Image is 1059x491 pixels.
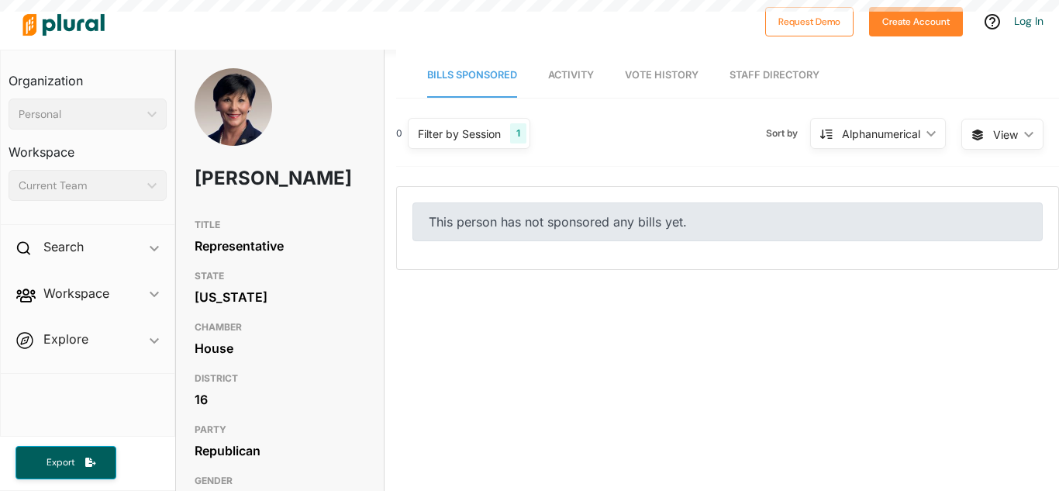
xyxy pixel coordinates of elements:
[765,12,854,29] a: Request Demo
[195,285,365,309] div: [US_STATE]
[1014,14,1043,28] a: Log In
[869,12,963,29] a: Create Account
[19,106,141,123] div: Personal
[9,130,167,164] h3: Workspace
[427,54,517,98] a: Bills Sponsored
[625,54,699,98] a: Vote History
[548,54,594,98] a: Activity
[842,126,920,142] div: Alphanumerical
[766,126,810,140] span: Sort by
[195,267,365,285] h3: STATE
[548,69,594,81] span: Activity
[625,69,699,81] span: Vote History
[418,126,501,142] div: Filter by Session
[396,126,402,140] div: 0
[765,7,854,36] button: Request Demo
[730,54,819,98] a: Staff Directory
[195,155,297,202] h1: [PERSON_NAME]
[993,126,1018,143] span: View
[19,178,141,194] div: Current Team
[36,456,85,469] span: Export
[195,234,365,258] div: Representative
[195,439,365,462] div: Republican
[195,337,365,360] div: House
[9,58,167,92] h3: Organization
[195,318,365,337] h3: CHAMBER
[412,202,1043,241] div: This person has not sponsored any bills yet.
[195,472,365,490] h3: GENDER
[195,420,365,439] h3: PARTY
[510,123,526,143] div: 1
[195,369,365,388] h3: DISTRICT
[869,7,963,36] button: Create Account
[16,446,116,479] button: Export
[195,216,365,234] h3: TITLE
[427,69,517,81] span: Bills Sponsored
[195,68,272,146] img: Headshot of Michele Carringer
[43,238,84,255] h2: Search
[195,388,365,411] div: 16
